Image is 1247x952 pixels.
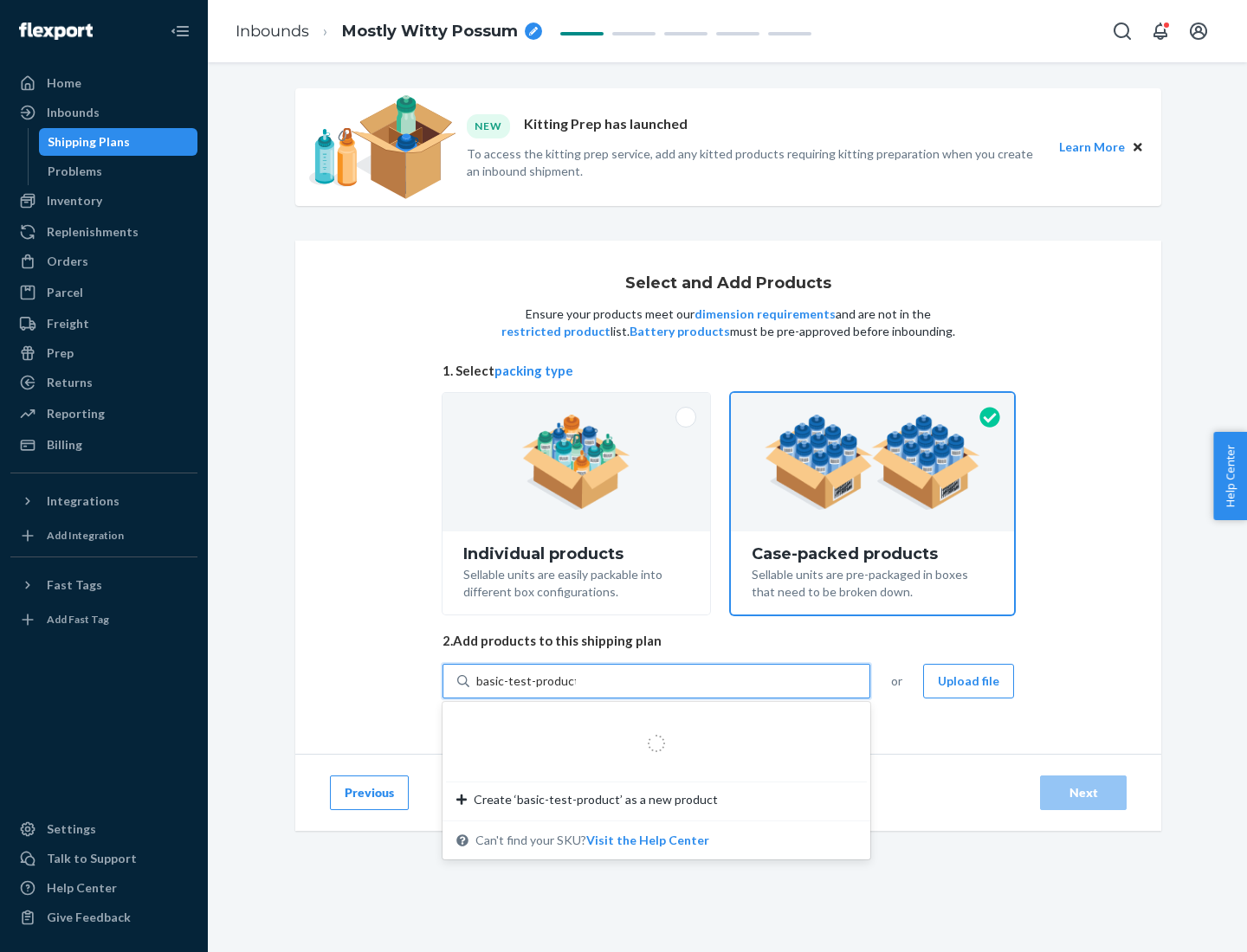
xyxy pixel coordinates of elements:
[752,563,993,601] div: Sellable units are pre-packaged in boxes that need to be broken down.
[47,284,83,301] div: Parcel
[47,436,82,453] div: Billing
[476,672,576,690] input: Create ‘basic-test-product’ as a new productCan't find your SKU?Visit the Help Center
[47,576,102,594] div: Fast Tags
[1040,775,1127,810] button: Next
[443,362,1014,380] span: 1. Select
[10,218,197,246] a: Replenishments
[463,563,689,601] div: Sellable units are easily packable into different box configurations.
[48,163,102,180] div: Problems
[39,158,198,185] a: Problems
[47,909,131,926] div: Give Feedback
[10,904,197,931] button: Give Feedback
[47,820,96,838] div: Settings
[47,850,137,867] div: Talk to Support
[10,606,197,634] a: Add Fast Tag
[10,279,197,306] a: Parcel
[1128,138,1147,157] button: Close
[10,248,197,275] a: Orders
[47,879,117,897] div: Help Center
[47,492,120,510] div: Integrations
[10,400,197,428] a: Reporting
[501,323,611,340] button: restricted product
[463,545,689,563] div: Individual products
[10,874,197,902] a: Help Center
[522,415,630,510] img: individual-pack.facf35554cb0f1810c75b2bd6df2d64e.png
[47,104,100,121] div: Inbounds
[10,69,197,97] a: Home
[47,223,139,241] div: Replenishments
[330,775,409,810] button: Previous
[1143,14,1178,48] button: Open notifications
[10,99,197,126] a: Inbounds
[752,545,993,563] div: Case-packed products
[19,23,93,40] img: Flexport logo
[39,128,198,156] a: Shipping Plans
[494,362,573,380] button: packing type
[10,431,197,459] a: Billing
[891,672,902,690] span: or
[47,192,102,209] div: Inventory
[625,275,831,293] h1: Select and Add Products
[586,832,709,849] button: Create ‘basic-test-product’ as a new productCan't find your SKU?
[10,310,197,338] a: Freight
[10,339,197,367] a: Prep
[236,22,309,41] a: Inbounds
[47,315,89,332] div: Freight
[474,791,718,808] span: Create ‘basic-test-product’ as a new product
[443,632,1014,650] span: 2. Add products to this shipping plan
[630,323,730,340] button: Battery products
[765,415,980,510] img: case-pack.59cecea509d18c883b923b81aeac6d0b.png
[48,133,130,151] div: Shipping Plans
[500,306,957,340] p: Ensure your products meet our and are not in the list. must be pre-approved before inbounding.
[222,6,556,57] ol: breadcrumbs
[342,21,518,43] span: Mostly Witty Possum
[1055,784,1112,801] div: Next
[47,344,74,362] div: Prep
[923,664,1014,698] button: Upload file
[1059,138,1125,157] button: Learn More
[10,369,197,396] a: Returns
[10,487,197,515] button: Integrations
[467,145,1043,180] p: To access the kitting prep service, add any kitted products requiring kitting preparation when yo...
[10,571,197,599] button: Fast Tags
[47,374,93,391] div: Returns
[47,253,88,270] div: Orders
[10,815,197,843] a: Settings
[10,522,197,550] a: Add Integration
[475,832,709,849] span: Can't find your SKU?
[47,528,124,543] div: Add Integration
[47,405,105,422] div: Reporting
[1181,14,1216,48] button: Open account menu
[695,306,836,323] button: dimension requirements
[10,187,197,215] a: Inventory
[10,845,197,872] a: Talk to Support
[1105,14,1140,48] button: Open Search Box
[163,14,197,48] button: Close Navigation
[524,114,688,138] p: Kitting Prep has launched
[1213,432,1247,520] button: Help Center
[47,612,109,627] div: Add Fast Tag
[467,114,510,138] div: NEW
[47,74,81,92] div: Home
